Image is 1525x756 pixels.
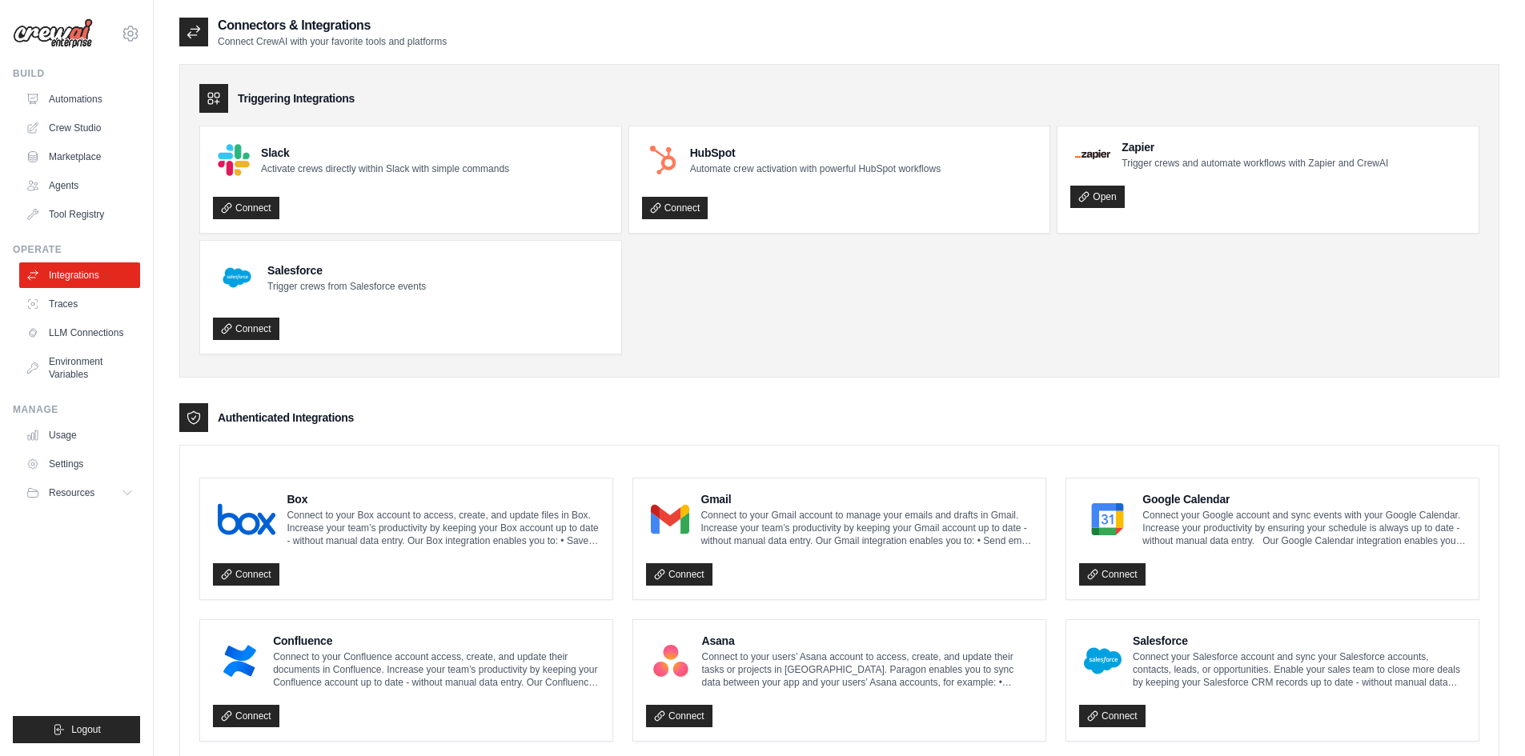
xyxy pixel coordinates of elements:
img: HubSpot Logo [647,144,679,176]
p: Connect your Salesforce account and sync your Salesforce accounts, contacts, leads, or opportunit... [1133,650,1466,689]
a: Agents [19,173,140,198]
a: Marketplace [19,144,140,170]
p: Connect to your users’ Asana account to access, create, and update their tasks or projects in [GE... [702,650,1033,689]
a: Automations [19,86,140,112]
img: Salesforce Logo [218,258,256,297]
div: Manage [13,403,140,416]
h4: Slack [261,145,509,161]
a: Environment Variables [19,349,140,387]
a: Tool Registry [19,202,140,227]
h3: Authenticated Integrations [218,410,354,426]
p: Connect to your Gmail account to manage your emails and drafts in Gmail. Increase your team’s pro... [700,509,1033,547]
div: Operate [13,243,140,256]
h4: Google Calendar [1142,491,1466,507]
h4: Salesforce [1133,633,1466,649]
h2: Connectors & Integrations [218,16,447,35]
div: Build [13,67,140,80]
a: Connect [646,705,712,727]
img: Box Logo [218,503,275,535]
a: Connect [642,197,708,219]
h4: Salesforce [267,262,426,278]
a: Settings [19,451,140,477]
p: Trigger crews from Salesforce events [267,280,426,293]
img: Zapier Logo [1075,150,1110,159]
a: Usage [19,422,140,448]
p: Connect your Google account and sync events with your Google Calendar. Increase your productivity... [1142,509,1466,547]
p: Trigger crews and automate workflows with Zapier and CrewAI [1122,157,1388,170]
h4: Box [287,491,600,507]
p: Connect to your Confluence account access, create, and update their documents in Confluence. Incr... [273,650,600,689]
a: Connect [213,705,279,727]
a: Connect [1079,705,1146,727]
a: Connect [646,563,712,586]
p: Connect CrewAI with your favorite tools and platforms [218,35,447,48]
a: Connect [213,197,279,219]
button: Logout [13,716,140,743]
img: Google Calendar Logo [1084,503,1131,535]
h3: Triggering Integrations [238,90,355,106]
h4: HubSpot [690,145,941,161]
a: Connect [1079,563,1146,586]
img: Salesforce Logo [1084,645,1122,677]
h4: Zapier [1122,139,1388,155]
img: Logo [13,18,93,49]
img: Asana Logo [651,645,691,677]
a: Connect [213,563,279,586]
p: Activate crews directly within Slack with simple commands [261,162,509,175]
a: Traces [19,291,140,317]
h4: Gmail [700,491,1033,507]
p: Connect to your Box account to access, create, and update files in Box. Increase your team’s prod... [287,509,600,547]
a: Crew Studio [19,115,140,141]
h4: Confluence [273,633,600,649]
button: Resources [19,480,140,506]
p: Automate crew activation with powerful HubSpot workflows [690,162,941,175]
a: Integrations [19,262,140,288]
span: Resources [49,486,94,499]
img: Gmail Logo [651,503,689,535]
h4: Asana [702,633,1033,649]
a: Open [1070,186,1124,208]
img: Slack Logo [218,144,250,176]
img: Confluence Logo [218,645,262,677]
a: Connect [213,318,279,340]
a: LLM Connections [19,320,140,346]
span: Logout [71,723,101,736]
